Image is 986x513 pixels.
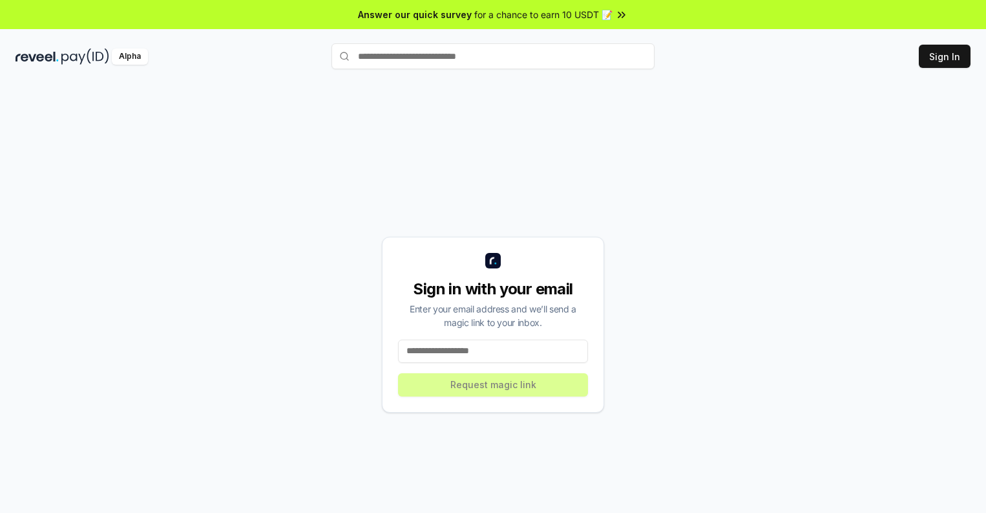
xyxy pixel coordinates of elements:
[474,8,613,21] span: for a chance to earn 10 USDT 📝
[398,279,588,300] div: Sign in with your email
[398,302,588,329] div: Enter your email address and we’ll send a magic link to your inbox.
[16,49,59,65] img: reveel_dark
[919,45,970,68] button: Sign In
[112,49,148,65] div: Alpha
[358,8,472,21] span: Answer our quick survey
[61,49,109,65] img: pay_id
[485,253,501,268] img: logo_small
